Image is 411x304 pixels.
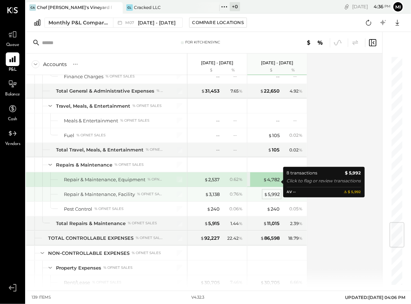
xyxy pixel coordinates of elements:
[185,40,220,45] div: For KitchenSync
[136,235,163,240] div: % of NET SALES
[239,176,243,182] span: %
[0,28,25,48] a: Queue
[289,206,303,212] div: 0.05
[8,116,17,123] span: Cash
[239,279,243,285] span: %
[29,4,36,11] div: CA
[281,67,305,73] div: %
[125,21,136,25] span: M07
[216,146,220,153] div: --
[76,133,106,138] div: % of NET SALES
[299,132,303,138] span: %
[239,220,243,226] span: %
[191,67,220,73] div: $
[94,206,123,211] div: % of NET SALES
[0,127,25,148] a: Vendors
[392,1,404,13] button: mi
[267,206,280,212] div: 240
[293,73,303,79] div: --
[263,220,280,227] div: 11,015
[9,67,17,73] span: P&L
[192,19,244,25] div: Compare Locations
[290,279,303,286] div: 6.66
[260,279,280,286] div: 30,705
[106,74,135,79] div: % of NET SALES
[115,162,144,167] div: % of NET SALES
[260,280,264,285] span: $
[216,132,220,139] div: --
[263,220,267,226] span: $
[233,132,243,138] div: --
[289,132,303,139] div: 0.02
[0,102,25,123] a: Cash
[299,88,303,94] span: %
[290,220,303,227] div: 2.39
[205,191,220,198] div: 3,138
[64,117,118,124] div: Meals & Entertainment
[37,4,112,10] div: Chef [PERSON_NAME]'s Vineyard Restaurant
[233,117,243,123] div: --
[200,279,220,286] div: 30,705
[189,18,247,28] button: Compare Locations
[230,2,240,11] div: + 0
[56,88,154,94] div: Total General & Administrative Expenses
[229,206,243,212] div: 0.06
[64,176,145,183] div: Repair & Maintenance, Equipment
[207,206,211,212] span: $
[239,235,243,241] span: %
[157,88,164,93] div: % of NET SALES
[263,176,280,183] div: 4,782
[43,61,67,68] div: Accounts
[260,88,280,94] div: 22,650
[56,220,126,227] div: Total Repairs & Maintenance
[263,177,267,182] span: $
[5,92,20,98] span: Balance
[201,88,205,94] span: $
[0,52,25,73] a: P&L
[56,103,130,109] div: Travel, Meals, & Entertainment
[264,191,268,197] span: $
[251,67,280,73] div: $
[289,147,303,153] div: 0.02
[227,235,243,242] div: 22.42
[233,73,243,79] div: --
[287,177,361,184] div: Click to flag or review transactions
[126,4,133,11] div: CL
[64,206,92,212] div: Pest Control
[137,192,163,197] div: % of NET SALES
[200,235,204,241] span: $
[56,146,144,153] div: Total Travel, Meals, & Entertainment
[288,235,303,242] div: 18.79
[192,295,205,300] div: v 4.32.3
[260,88,264,94] span: $
[48,19,109,26] div: Monthly P&L Comparison
[352,3,391,10] div: [DATE]
[207,206,220,212] div: 240
[299,147,303,153] span: %
[216,73,220,80] div: --
[276,73,280,80] div: --
[45,18,183,28] button: Monthly P&L Comparison M07[DATE] - [DATE]
[204,176,220,183] div: 2,537
[260,235,280,242] div: 86,598
[230,176,243,183] div: 0.62
[128,221,157,226] div: % of NET SALES
[6,42,19,48] span: Queue
[344,189,361,195] b: 𝚫 $ 5,992
[64,132,74,139] div: Fuel
[64,279,90,286] div: Rent/Lease
[200,235,220,242] div: 92,227
[138,19,176,26] span: [DATE] - [DATE]
[268,147,272,153] span: $
[64,191,135,198] div: Repair & Maintenance, Facility
[287,169,318,177] div: 8 transactions
[290,88,303,94] div: 4.92
[134,4,161,10] div: Cracked LLC
[345,295,405,300] span: UPDATED: [DATE] 04:06 PM
[146,147,163,152] div: % of NET SALES
[287,189,296,195] div: AV --
[148,177,163,182] div: % of NET SALES
[56,265,101,271] div: Property Expenses
[32,295,51,300] div: 139 items
[92,280,121,285] div: % of NET SALES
